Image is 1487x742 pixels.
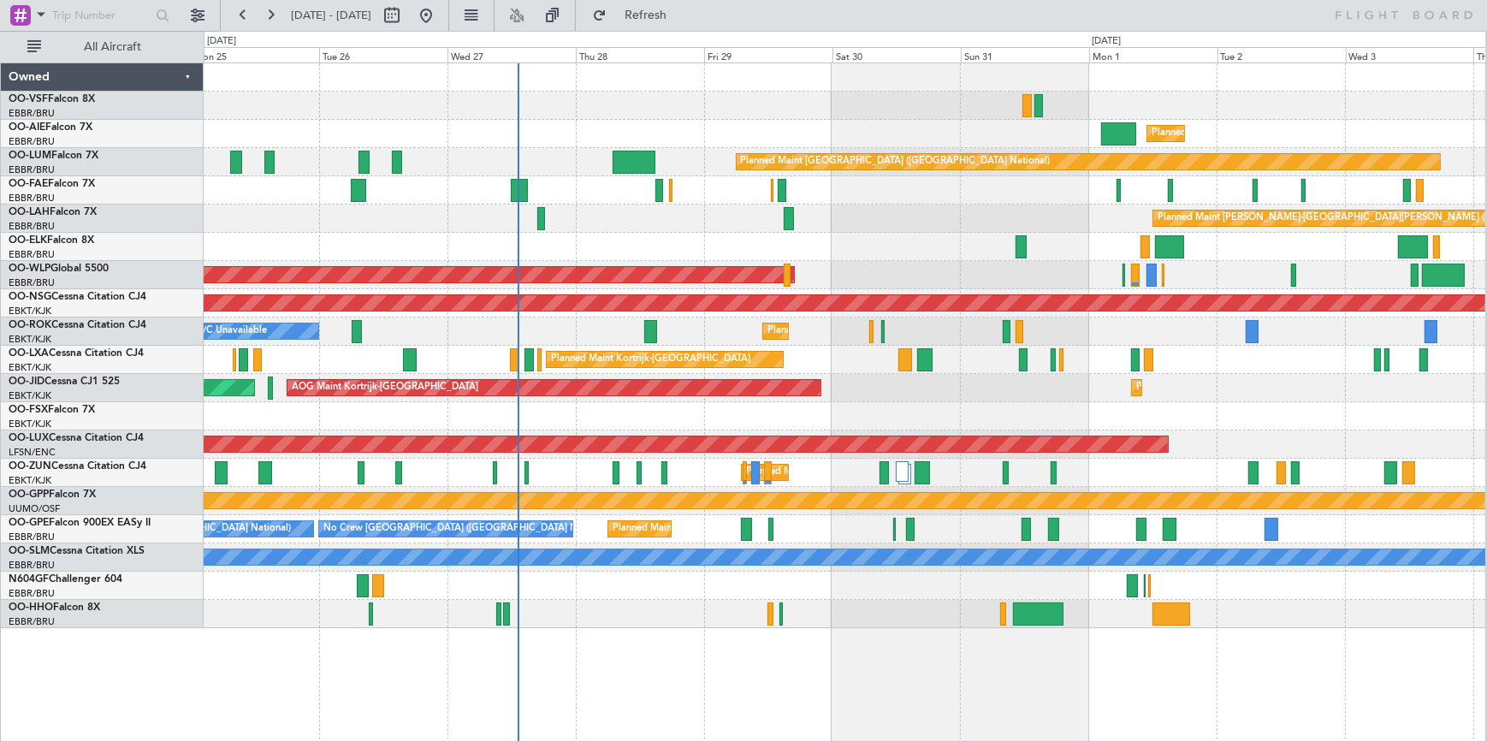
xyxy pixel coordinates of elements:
a: OO-AIEFalcon 7X [9,122,92,133]
a: EBBR/BRU [9,163,55,176]
span: [DATE] - [DATE] [291,8,371,23]
span: OO-ZUN [9,461,51,472]
span: All Aircraft [44,41,181,53]
button: All Aircraft [19,33,186,61]
a: OO-ELKFalcon 8X [9,235,94,246]
a: OO-NSGCessna Citation CJ4 [9,292,146,302]
a: EBBR/BRU [9,220,55,233]
span: OO-AIE [9,122,45,133]
div: AOG Maint Kortrijk-[GEOGRAPHIC_DATA] [292,375,478,401]
a: EBKT/KJK [9,418,51,430]
div: A/C Unavailable [196,318,267,344]
div: Thu 28 [576,47,704,62]
a: N604GFChallenger 604 [9,574,122,585]
a: EBBR/BRU [9,559,55,572]
a: EBBR/BRU [9,531,55,543]
a: EBKT/KJK [9,305,51,318]
div: Fri 29 [704,47,832,62]
div: Planned Maint [GEOGRAPHIC_DATA] ([GEOGRAPHIC_DATA] National) [741,149,1051,175]
a: EBKT/KJK [9,474,51,487]
input: Trip Number [52,3,151,28]
a: OO-ZUNCessna Citation CJ4 [9,461,146,472]
a: OO-LXACessna Citation CJ4 [9,348,144,359]
a: OO-FSXFalcon 7X [9,405,95,415]
div: Planned Maint Kortrijk-[GEOGRAPHIC_DATA] [551,347,750,372]
a: EBBR/BRU [9,615,55,628]
a: OO-LUMFalcon 7X [9,151,98,161]
div: Mon 1 [1089,47,1217,62]
a: EBBR/BRU [9,248,55,261]
div: Tue 26 [319,47,447,62]
div: No Crew [GEOGRAPHIC_DATA] ([GEOGRAPHIC_DATA] National) [323,516,610,542]
span: OO-LAH [9,207,50,217]
a: EBBR/BRU [9,276,55,289]
div: Sat 30 [832,47,961,62]
a: EBKT/KJK [9,389,51,402]
span: Refresh [610,9,682,21]
div: Planned Maint [GEOGRAPHIC_DATA] ([GEOGRAPHIC_DATA] National) [613,516,922,542]
div: Sun 31 [961,47,1089,62]
span: OO-LXA [9,348,49,359]
a: LFSN/ENC [9,446,56,459]
span: OO-HHO [9,603,53,613]
a: OO-LAHFalcon 7X [9,207,97,217]
a: OO-WLPGlobal 5500 [9,264,109,274]
a: OO-SLMCessna Citation XLS [9,546,145,556]
span: OO-FSX [9,405,48,415]
span: OO-NSG [9,292,51,302]
button: Refresh [584,2,687,29]
span: OO-SLM [9,546,50,556]
span: OO-GPP [9,490,49,500]
a: EBBR/BRU [9,587,55,600]
span: OO-VSF [9,94,48,104]
div: Planned Maint Kortrijk-[GEOGRAPHIC_DATA] [1136,375,1336,401]
a: OO-ROKCessna Citation CJ4 [9,320,146,330]
span: OO-JID [9,377,44,387]
a: OO-LUXCessna Citation CJ4 [9,433,144,443]
a: EBBR/BRU [9,135,55,148]
a: OO-GPPFalcon 7X [9,490,96,500]
span: OO-ELK [9,235,47,246]
span: OO-GPE [9,518,49,528]
a: OO-HHOFalcon 8X [9,603,100,613]
div: Tue 2 [1217,47,1346,62]
div: Planned Maint [GEOGRAPHIC_DATA] ([GEOGRAPHIC_DATA]) [1152,121,1421,146]
span: N604GF [9,574,49,585]
a: EBKT/KJK [9,361,51,374]
span: OO-LUM [9,151,51,161]
a: EBBR/BRU [9,107,55,120]
span: OO-FAE [9,179,48,189]
span: OO-LUX [9,433,49,443]
a: OO-VSFFalcon 8X [9,94,95,104]
a: OO-FAEFalcon 7X [9,179,95,189]
div: Wed 27 [447,47,576,62]
a: EBKT/KJK [9,333,51,346]
span: OO-ROK [9,320,51,330]
a: OO-JIDCessna CJ1 525 [9,377,120,387]
div: Planned Maint Kortrijk-[GEOGRAPHIC_DATA] [767,318,967,344]
div: [DATE] [207,34,236,49]
a: OO-GPEFalcon 900EX EASy II [9,518,151,528]
div: [DATE] [1092,34,1121,49]
a: EBBR/BRU [9,192,55,205]
div: Wed 3 [1346,47,1474,62]
a: UUMO/OSF [9,502,60,515]
div: Mon 25 [191,47,319,62]
span: OO-WLP [9,264,50,274]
